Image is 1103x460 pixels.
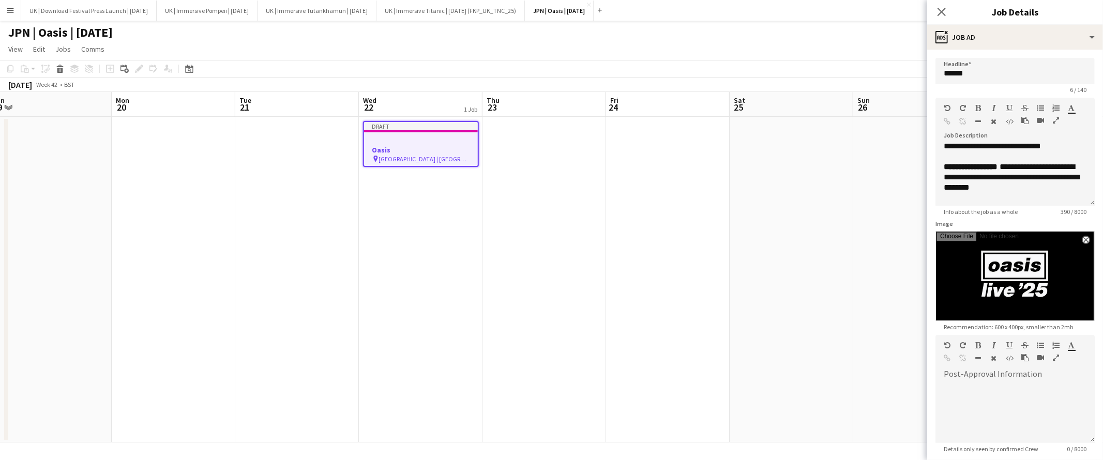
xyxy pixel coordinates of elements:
button: Insert video [1037,354,1044,362]
span: Fri [610,96,618,105]
button: Italic [990,341,998,349]
a: Edit [29,42,49,56]
span: Sat [734,96,745,105]
div: BST [64,81,74,88]
button: Unordered List [1037,341,1044,349]
button: Undo [944,104,951,112]
span: Wed [363,96,376,105]
button: Undo [944,341,951,349]
button: HTML Code [1006,117,1013,126]
span: Edit [33,44,45,54]
a: Comms [77,42,109,56]
button: Text Color [1068,104,1075,112]
button: Redo [959,104,966,112]
button: Horizontal Line [975,354,982,362]
span: View [8,44,23,54]
button: Fullscreen [1052,116,1060,125]
button: Paste as plain text [1021,354,1029,362]
button: Ordered List [1052,341,1060,349]
button: Unordered List [1037,104,1044,112]
span: 0 / 8000 [1059,445,1095,453]
a: View [4,42,27,56]
button: Fullscreen [1052,354,1060,362]
span: Comms [81,44,104,54]
button: HTML Code [1006,354,1013,362]
span: [GEOGRAPHIC_DATA] | [GEOGRAPHIC_DATA], [GEOGRAPHIC_DATA] [379,155,470,163]
button: Horizontal Line [975,117,982,126]
span: 6 / 140 [1062,86,1095,94]
button: Underline [1006,104,1013,112]
h1: JPN | Oasis | [DATE] [8,25,113,40]
span: Recommendation: 600 x 400px, smaller than 2mb [935,323,1081,331]
h3: Oasis [364,145,478,155]
span: Info about the job as a whole [935,208,1026,216]
button: Insert video [1037,116,1044,125]
button: Bold [975,104,982,112]
button: Ordered List [1052,104,1060,112]
span: 20 [114,101,129,113]
span: Mon [116,96,129,105]
span: 24 [609,101,618,113]
span: 22 [361,101,376,113]
span: 26 [856,101,870,113]
button: JPN | Oasis | [DATE] [525,1,594,21]
a: Jobs [51,42,75,56]
div: [DATE] [8,80,32,90]
button: UK | Immersive Pompeii | [DATE] [157,1,258,21]
span: 25 [732,101,745,113]
button: Italic [990,104,998,112]
button: Paste as plain text [1021,116,1029,125]
button: Underline [1006,341,1013,349]
span: 23 [485,101,500,113]
button: Strikethrough [1021,341,1029,349]
button: Strikethrough [1021,104,1029,112]
div: 1 Job [464,105,477,113]
button: UK | Immersive Titanic | [DATE] (FKP_UK_TNC_25) [376,1,525,21]
button: UK | Download Festival Press Launch | [DATE] [21,1,157,21]
button: Redo [959,341,966,349]
button: Bold [975,341,982,349]
span: 21 [238,101,251,113]
span: Jobs [55,44,71,54]
span: 390 / 8000 [1052,208,1095,216]
button: UK | Immersive Tutankhamun | [DATE] [258,1,376,21]
span: Details only seen by confirmed Crew [935,445,1047,453]
button: Text Color [1068,341,1075,349]
div: Job Ad [927,25,1103,50]
span: Tue [239,96,251,105]
span: Thu [487,96,500,105]
span: Sun [857,96,870,105]
button: Clear Formatting [990,117,998,126]
button: Clear Formatting [990,354,998,362]
span: Week 42 [34,81,60,88]
app-job-card: DraftOasis [GEOGRAPHIC_DATA] | [GEOGRAPHIC_DATA], [GEOGRAPHIC_DATA] [363,121,479,167]
div: Draft [364,122,478,130]
h3: Job Details [927,5,1103,19]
